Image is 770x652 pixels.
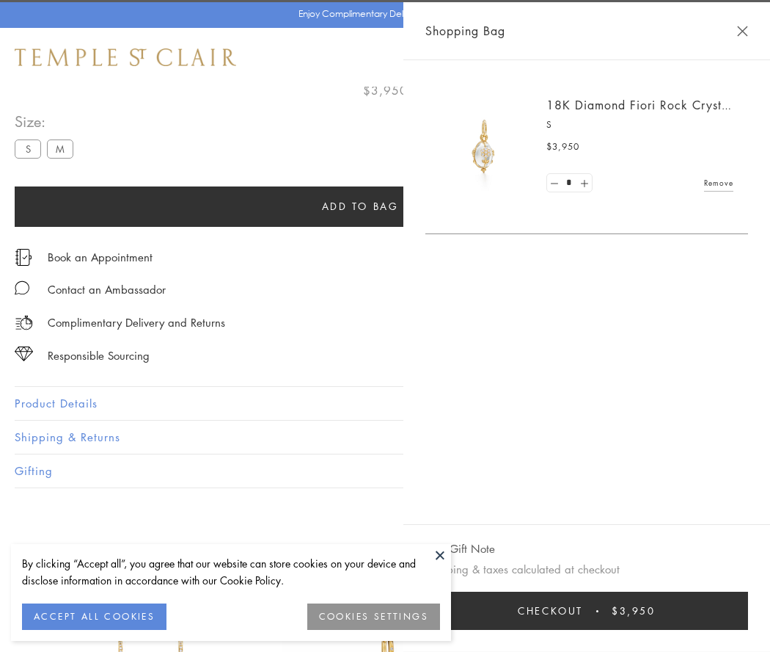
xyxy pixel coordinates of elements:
button: Close Shopping Bag [737,26,748,37]
img: MessageIcon-01_2.svg [15,280,29,295]
div: By clicking “Accept all”, you agree that our website can store cookies on your device and disclos... [22,555,440,589]
label: S [15,140,41,158]
img: P51889-E11FIORI [440,103,528,191]
span: Size: [15,109,79,134]
p: Complimentary Delivery and Returns [48,314,225,332]
label: M [47,140,73,158]
button: Product Details [15,387,755,420]
span: Add to bag [322,198,399,214]
span: $3,950 [363,81,408,100]
p: Enjoy Complimentary Delivery & Returns [298,7,465,21]
button: ACCEPT ALL COOKIES [22,604,166,630]
p: Shipping & taxes calculated at checkout [425,560,748,579]
button: COOKIES SETTINGS [307,604,440,630]
img: icon_sourcing.svg [15,347,33,361]
div: Contact an Ambassador [48,280,166,299]
img: Temple St. Clair [15,48,236,66]
button: Add Gift Note [425,540,495,558]
img: icon_appointment.svg [15,249,32,266]
a: Book an Appointment [48,249,153,265]
button: Shipping & Returns [15,421,755,454]
span: Shopping Bag [425,21,505,40]
a: Remove [704,175,733,191]
a: Set quantity to 0 [547,174,562,192]
span: $3,950 [546,140,579,154]
span: $3,950 [612,603,656,619]
button: Checkout $3,950 [425,592,748,630]
button: Gifting [15,454,755,488]
h3: You May Also Like [37,540,733,564]
span: Checkout [518,603,583,619]
a: Set quantity to 2 [576,174,591,192]
div: Responsible Sourcing [48,347,150,365]
p: S [546,117,733,132]
img: icon_delivery.svg [15,314,33,332]
button: Add to bag [15,186,705,227]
